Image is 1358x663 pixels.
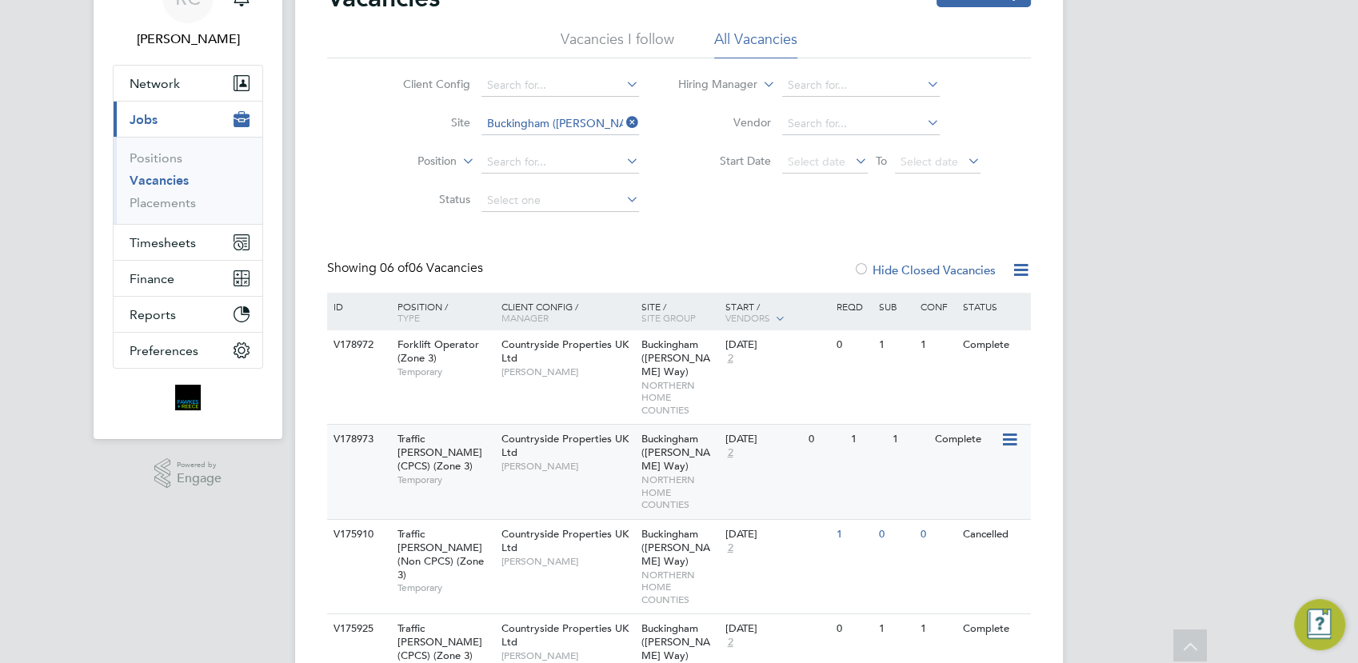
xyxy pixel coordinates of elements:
div: Client Config / [497,293,637,331]
span: Jobs [130,112,158,127]
label: Vendor [679,115,771,130]
span: Robyn Clarke [113,30,263,49]
span: [PERSON_NAME] [501,460,633,473]
a: Vacancies [130,173,189,188]
span: Preferences [130,343,198,358]
div: Conf [917,293,958,320]
div: V178972 [330,330,385,360]
button: Engage Resource Center [1294,599,1345,650]
span: Engage [177,472,222,485]
label: Start Date [679,154,771,168]
input: Search for... [481,74,639,97]
button: Timesheets [114,225,262,260]
li: Vacancies I follow [561,30,674,58]
span: Buckingham ([PERSON_NAME] Way) [641,432,710,473]
div: 1 [917,330,958,360]
div: 0 [833,614,874,644]
span: NORTHERN HOME COUNTIES [641,569,717,606]
div: Position / [385,293,497,331]
div: [DATE] [725,338,829,352]
span: Traffic [PERSON_NAME] (Non CPCS) (Zone 3) [397,527,484,581]
label: Status [378,192,470,206]
a: Powered byEngage [154,458,222,489]
span: [PERSON_NAME] [501,365,633,378]
div: V178973 [330,425,385,454]
div: 0 [917,520,958,549]
span: Countryside Properties UK Ltd [501,432,629,459]
label: Position [365,154,457,170]
div: Complete [959,330,1028,360]
span: Finance [130,271,174,286]
div: 1 [889,425,930,454]
span: Countryside Properties UK Ltd [501,621,629,649]
div: 1 [847,425,889,454]
li: All Vacancies [714,30,797,58]
div: [DATE] [725,528,829,541]
div: [DATE] [725,622,829,636]
div: Start / [721,293,833,333]
span: 06 Vacancies [380,260,483,276]
button: Jobs [114,102,262,137]
a: Placements [130,195,196,210]
div: Showing [327,260,486,277]
div: 1 [833,520,874,549]
span: [PERSON_NAME] [501,555,633,568]
span: [PERSON_NAME] [501,649,633,662]
span: Buckingham ([PERSON_NAME] Way) [641,337,710,378]
span: Network [130,76,180,91]
a: Go to home page [113,385,263,410]
span: Countryside Properties UK Ltd [501,527,629,554]
span: 2 [725,446,735,460]
span: Select date [901,154,958,169]
div: Complete [959,614,1028,644]
span: 2 [725,636,735,649]
input: Search for... [481,151,639,174]
div: Complete [931,425,1001,454]
span: To [871,150,892,171]
span: Temporary [397,581,493,594]
img: bromak-logo-retina.png [175,385,201,410]
div: V175910 [330,520,385,549]
input: Search for... [782,113,940,135]
input: Search for... [782,74,940,97]
button: Finance [114,261,262,296]
div: 1 [875,614,917,644]
span: Select date [788,154,845,169]
div: Cancelled [959,520,1028,549]
div: 0 [875,520,917,549]
span: NORTHERN HOME COUNTIES [641,473,717,511]
label: Site [378,115,470,130]
label: Hiring Manager [665,77,757,93]
span: Timesheets [130,235,196,250]
div: Jobs [114,137,262,224]
button: Network [114,66,262,101]
div: [DATE] [725,433,801,446]
span: Forklift Operator (Zone 3) [397,337,479,365]
span: Vendors [725,311,769,324]
span: Buckingham ([PERSON_NAME] Way) [641,621,710,662]
button: Reports [114,297,262,332]
button: Preferences [114,333,262,368]
div: V175925 [330,614,385,644]
span: NORTHERN HOME COUNTIES [641,379,717,417]
span: Powered by [177,458,222,472]
span: Traffic [PERSON_NAME] (CPCS) (Zone 3) [397,432,482,473]
span: Type [397,311,420,324]
span: Site Group [641,311,696,324]
span: Reports [130,307,176,322]
div: Status [959,293,1028,320]
div: Site / [637,293,721,331]
label: Client Config [378,77,470,91]
a: Positions [130,150,182,166]
input: Select one [481,190,639,212]
span: Temporary [397,473,493,486]
span: Buckingham ([PERSON_NAME] Way) [641,527,710,568]
span: Countryside Properties UK Ltd [501,337,629,365]
span: Temporary [397,365,493,378]
span: 2 [725,352,735,365]
div: 1 [875,330,917,360]
span: Manager [501,311,549,324]
div: 0 [805,425,846,454]
div: 0 [833,330,874,360]
label: Hide Closed Vacancies [853,262,996,278]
